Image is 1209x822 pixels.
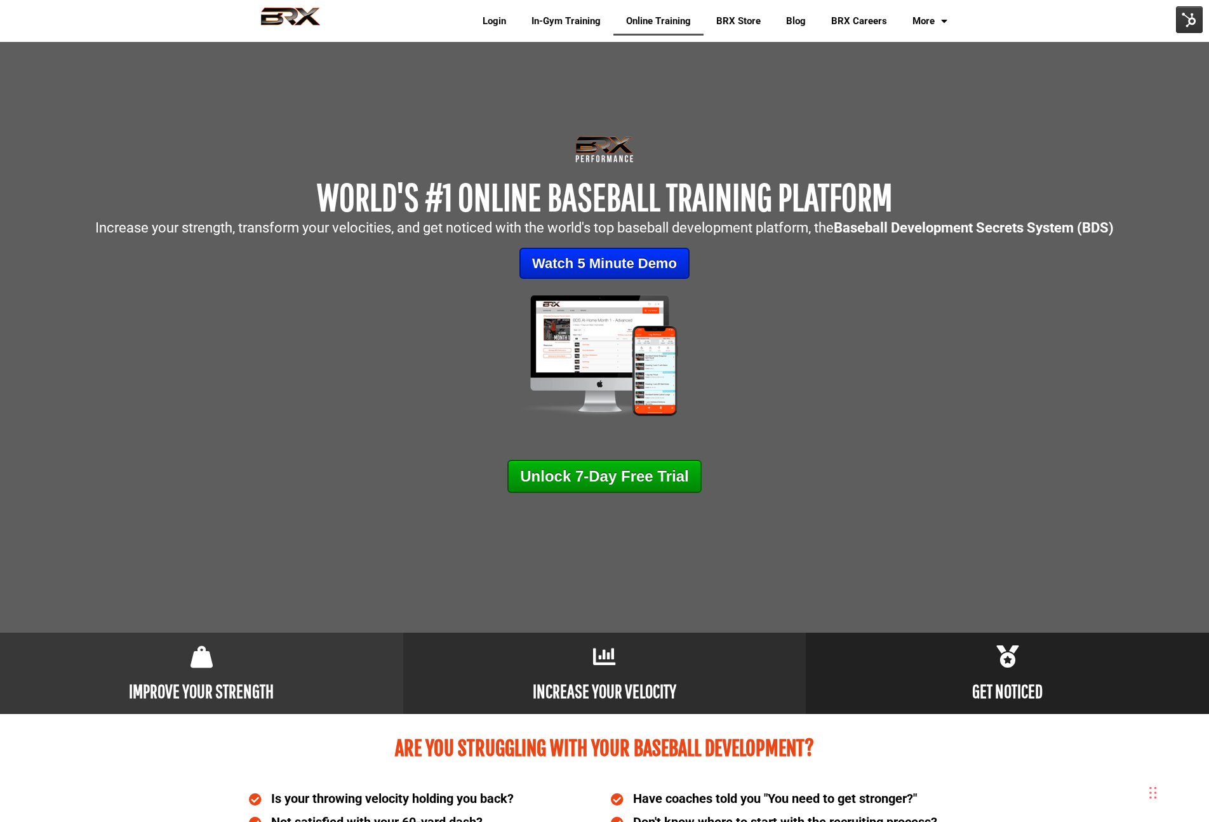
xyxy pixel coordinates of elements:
[317,175,892,219] span: WORLD'S #1 ONLINE BASEBALL TRAINING PLATFORM
[519,248,690,279] a: Watch 5 Minute Demo
[470,6,519,36] a: Login
[533,680,676,702] b: INCREASE YOUR VELOCITY
[613,6,704,36] a: Online Training
[504,292,705,419] img: Mockup-2-large
[6,221,1203,235] p: Increase your strength, transform your velocities, and get noticed with the world's top baseball ...
[834,220,1114,236] strong: Baseball Development Secrets System (BDS)
[773,6,818,36] a: Blog
[818,6,900,36] a: BRX Careers
[460,6,960,36] div: Navigation Menu
[519,6,613,36] a: In-Gym Training
[249,787,598,811] li: Is your throwing velocity holding you back?
[611,787,960,811] li: Have coaches told you "You need to get stronger?"
[1176,6,1203,33] img: HubSpot Tools Menu Toggle
[1022,685,1209,822] iframe: Chat Widget
[1149,774,1157,812] div: Drag
[972,680,1043,702] b: GET NOTICED
[249,7,332,35] img: BRX Performance
[129,680,274,702] b: IMPROVE YOUR STRENGTH
[704,6,773,36] a: BRX Store
[573,133,636,165] img: Transparent-Black-BRX-Logo-White-Performance
[249,739,960,758] h2: Are you struggling with your baseball development?
[900,6,960,36] a: More
[507,460,701,493] a: Unlock 7-Day Free Trial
